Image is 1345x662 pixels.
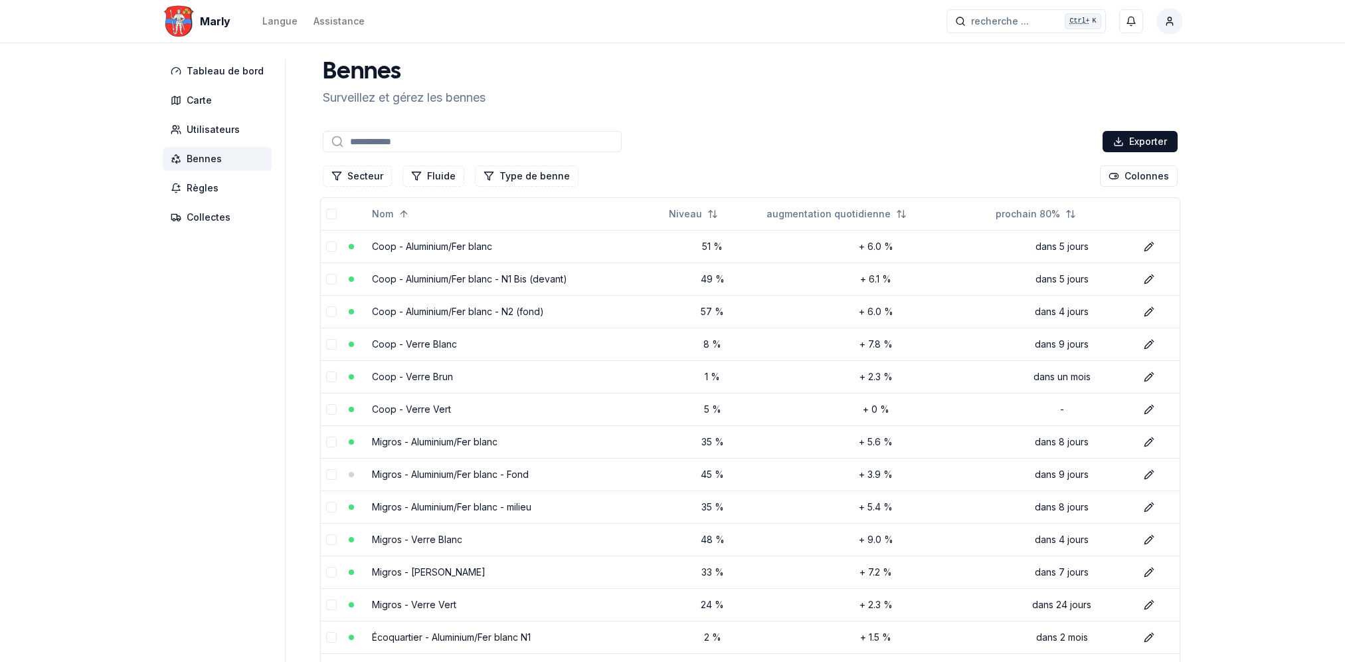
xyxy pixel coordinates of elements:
[946,9,1106,33] button: recherche ...Ctrl+K
[364,203,417,225] button: Sorted ascending. Click to sort descending.
[200,13,230,29] span: Marly
[372,631,531,643] a: Écoquartier - Aluminium/Fer blanc N1
[669,273,756,286] div: 49 %
[163,205,277,229] a: Collectes
[669,598,756,611] div: 24 %
[766,566,985,579] div: + 7.2 %
[996,403,1128,416] div: -
[326,306,337,317] button: select-row
[372,306,544,317] a: Coop - Aluminium/Fer blanc - N2 (fond)
[372,599,456,610] a: Migros - Verre Vert
[669,240,756,253] div: 51 %
[669,533,756,546] div: 48 %
[669,207,702,221] span: Niveau
[669,338,756,351] div: 8 %
[326,600,337,610] button: select-row
[187,123,240,136] span: Utilisateurs
[323,165,392,187] button: Filtrer les lignes
[669,435,756,449] div: 35 %
[326,632,337,643] button: select-row
[766,598,985,611] div: + 2.3 %
[996,598,1128,611] div: dans 24 jours
[996,305,1128,318] div: dans 4 jours
[669,468,756,481] div: 45 %
[326,567,337,578] button: select-row
[766,533,985,546] div: + 9.0 %
[326,534,337,545] button: select-row
[766,240,985,253] div: + 6.0 %
[372,371,453,382] a: Coop - Verre Brun
[669,631,756,644] div: 2 %
[766,305,985,318] div: + 6.0 %
[326,469,337,480] button: select-row
[996,240,1128,253] div: dans 5 jours
[996,435,1128,449] div: dans 8 jours
[372,566,486,578] a: Migros - [PERSON_NAME]
[372,403,451,415] a: Coop - Verre Vert
[669,403,756,416] div: 5 %
[372,436,497,447] a: Migros - Aluminium/Fer blanc
[475,165,579,187] button: Filtrer les lignes
[766,435,985,449] div: + 5.6 %
[971,15,1029,28] span: recherche ...
[314,13,365,29] a: Assistance
[766,338,985,351] div: + 7.8 %
[661,203,726,225] button: Not sorted. Click to sort ascending.
[372,338,457,350] a: Coop - Verre Blanc
[187,152,222,165] span: Bennes
[669,500,756,514] div: 35 %
[323,88,486,107] p: Surveillez et gérez les bennes
[372,273,567,284] a: Coop - Aluminium/Fer blanc - N1 Bis (devant)
[996,370,1128,384] div: dans un mois
[262,13,298,29] button: Langue
[1103,131,1178,152] button: Exporter
[326,437,337,447] button: select-row
[187,64,264,78] span: Tableau de bord
[326,274,337,284] button: select-row
[1100,165,1178,187] button: Cocher les colonnes
[759,203,915,225] button: Not sorted. Click to sort ascending.
[766,403,985,416] div: + 0 %
[163,147,277,171] a: Bennes
[187,181,219,195] span: Règles
[766,207,891,221] span: augmentation quotidienne
[669,370,756,384] div: 1 %
[669,566,756,579] div: 33 %
[372,469,529,480] a: Migros - Aluminium/Fer blanc - Fond
[996,468,1128,481] div: dans 9 jours
[996,500,1128,514] div: dans 8 jours
[766,370,985,384] div: + 2.3 %
[187,211,230,224] span: Collectes
[372,501,531,512] a: Migros - Aluminium/Fer blanc - milieu
[996,566,1128,579] div: dans 7 jours
[323,59,486,86] h1: Bennes
[372,207,393,221] span: Nom
[996,273,1128,286] div: dans 5 jours
[372,534,462,545] a: Migros - Verre Blanc
[669,305,756,318] div: 57 %
[403,165,464,187] button: Filtrer les lignes
[326,502,337,512] button: select-row
[766,273,985,286] div: + 6.1 %
[766,500,985,514] div: + 5.4 %
[766,631,985,644] div: + 1.5 %
[163,88,277,112] a: Carte
[988,203,1084,225] button: Not sorted. Click to sort ascending.
[326,339,337,350] button: select-row
[996,338,1128,351] div: dans 9 jours
[163,59,277,83] a: Tableau de bord
[326,404,337,415] button: select-row
[163,13,236,29] a: Marly
[996,207,1060,221] span: prochain 80%
[187,94,212,107] span: Carte
[326,241,337,252] button: select-row
[163,118,277,142] a: Utilisateurs
[326,209,337,219] button: select-all
[326,372,337,382] button: select-row
[163,176,277,200] a: Règles
[372,241,492,252] a: Coop - Aluminium/Fer blanc
[163,5,195,37] img: Marly Logo
[996,533,1128,546] div: dans 4 jours
[996,631,1128,644] div: dans 2 mois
